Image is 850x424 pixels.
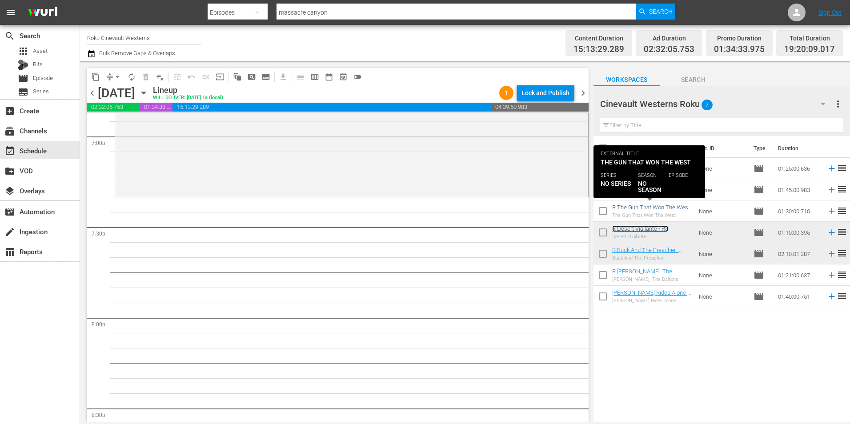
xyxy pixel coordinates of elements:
td: 01:21:00.637 [774,264,823,286]
span: Asset [33,47,48,56]
div: Lock and Publish [521,85,569,101]
svg: Add to Schedule [827,270,837,280]
span: Episode [754,270,764,280]
span: Automation [4,207,15,217]
svg: Add to Schedule [827,292,837,301]
td: None [695,286,750,307]
th: Type [748,136,773,161]
span: Series [18,87,28,97]
div: Ad Duration [644,32,694,44]
span: Copy Lineup [88,70,103,84]
div: The Guns Of Fort Petticoat [612,191,692,197]
th: Ext. ID [694,136,748,161]
span: reorder [837,163,847,173]
a: R [GEOGRAPHIC_DATA] - R5 [612,161,682,168]
span: Asset [18,46,28,56]
span: reorder [837,205,847,216]
span: Bulk Remove Gaps & Overlaps [98,50,175,56]
span: 15:13:29.289 [573,44,624,55]
a: R The Gun That Won The West - R5 [612,204,692,217]
span: reorder [837,291,847,301]
span: 02:32:05.753 [87,103,140,112]
span: Episode [754,163,764,174]
span: reorder [837,269,847,280]
span: Create Series Block [259,70,273,84]
span: 01:34:33.975 [714,44,765,55]
a: [PERSON_NAME] Rides Alone - R5 [612,289,691,303]
span: Month Calendar View [322,70,336,84]
svg: Add to Schedule [827,249,837,259]
td: 02:10:01.287 [774,243,823,264]
span: 04:39:50.983 [491,103,588,112]
td: 01:10:00.395 [774,222,823,243]
div: Bits [18,60,28,70]
span: Create Search Block [245,70,259,84]
span: toggle_off [353,72,362,81]
span: Revert to Primary Episode [184,70,199,84]
span: View Backup [336,70,350,84]
span: 19:20:09.017 [784,44,835,55]
span: VOD [4,166,15,176]
span: Episode [754,184,764,195]
span: Reports [4,247,15,257]
div: Desert Vigilante [612,234,668,240]
svg: Add to Schedule [827,228,837,237]
span: Fill episodes with ad slates [199,70,213,84]
td: None [695,264,750,286]
span: playlist_remove_outlined [156,72,164,81]
svg: Add to Schedule [827,185,837,195]
span: Day Calendar View [290,68,308,85]
span: Select an event to delete [139,70,153,84]
span: 02:32:05.753 [644,44,694,55]
span: Week Calendar View [308,70,322,84]
div: [PERSON_NAME]. The Daltons [612,276,692,282]
span: 24 hours Lineup View is OFF [350,70,365,84]
span: reorder [837,227,847,237]
a: R Buck And The Preacher - R1/R5 [612,247,679,260]
div: Lineup [153,85,223,95]
span: Loop Content [124,70,139,84]
div: [DATE] [98,86,135,100]
span: Customize Events [167,68,184,85]
span: calendar_view_week_outlined [310,72,319,81]
span: content_copy [91,72,100,81]
button: Search [636,4,675,20]
span: 1 [499,89,513,96]
span: Episode [18,73,28,84]
td: 01:45:00.983 [774,179,823,200]
span: pageview_outlined [247,72,256,81]
span: Schedule [4,146,15,156]
span: Search [649,4,673,20]
img: ans4CAIJ8jUAAAAAAAAAAAAAAAAAAAAAAAAgQb4GAAAAAAAAAAAAAAAAAAAAAAAAJMjXAAAAAAAAAAAAAAAAAAAAAAAAgAT5G... [21,2,64,23]
div: WILL DELIVER: [DATE] 1a (local) [153,95,223,101]
div: Cinevault Westerns Roku [600,92,834,116]
td: None [695,200,750,222]
span: date_range_outlined [325,72,333,81]
div: Content Duration [573,32,624,44]
span: Episode [754,291,764,302]
th: Duration [773,136,826,161]
a: R The Guns Of Fort Petticoat R5 [612,183,692,189]
div: Buck And The Preacher [612,255,692,261]
span: reorder [837,248,847,259]
span: arrow_drop_down [113,72,122,81]
span: chevron_right [577,88,589,99]
span: Episode [754,248,764,259]
span: Search [660,74,727,85]
span: chevron_left [87,88,98,99]
td: None [695,243,750,264]
td: None [695,222,750,243]
div: Total Duration [784,32,835,44]
a: R Desert Vigilante - R5 [612,225,668,232]
svg: Add to Schedule [827,164,837,173]
div: Massacre Canyon [612,170,682,176]
a: R [PERSON_NAME]. The Daltons - R1 [612,268,676,281]
span: Workspaces [593,74,660,85]
span: compress [105,72,114,81]
span: 01:34:33.975 [140,103,172,112]
a: Sign Out [818,9,842,16]
td: 01:40:00.751 [774,286,823,307]
span: reorder [837,184,847,195]
span: Update Metadata from Key Asset [213,70,227,84]
span: Episode [33,74,53,83]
